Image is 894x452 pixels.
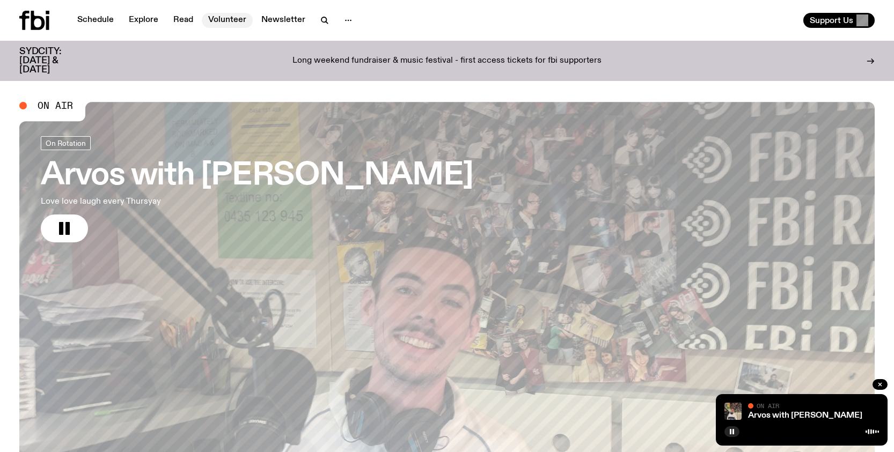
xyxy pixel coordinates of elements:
p: Long weekend fundraiser & music festival - first access tickets for fbi supporters [292,56,602,66]
a: Volunteer [202,13,253,28]
span: On Air [757,402,779,409]
a: Explore [122,13,165,28]
a: On Rotation [41,136,91,150]
a: Arvos with [PERSON_NAME]Love love laugh every Thursyay [41,136,473,242]
h3: Arvos with [PERSON_NAME] [41,161,473,191]
span: Support Us [810,16,853,25]
button: Support Us [803,13,875,28]
a: Arvos with [PERSON_NAME] [748,411,862,420]
a: Schedule [71,13,120,28]
a: Read [167,13,200,28]
span: On Air [38,101,73,110]
span: On Rotation [46,139,86,147]
a: Newsletter [255,13,312,28]
p: Love love laugh every Thursyay [41,195,316,208]
h3: SYDCITY: [DATE] & [DATE] [19,47,88,75]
